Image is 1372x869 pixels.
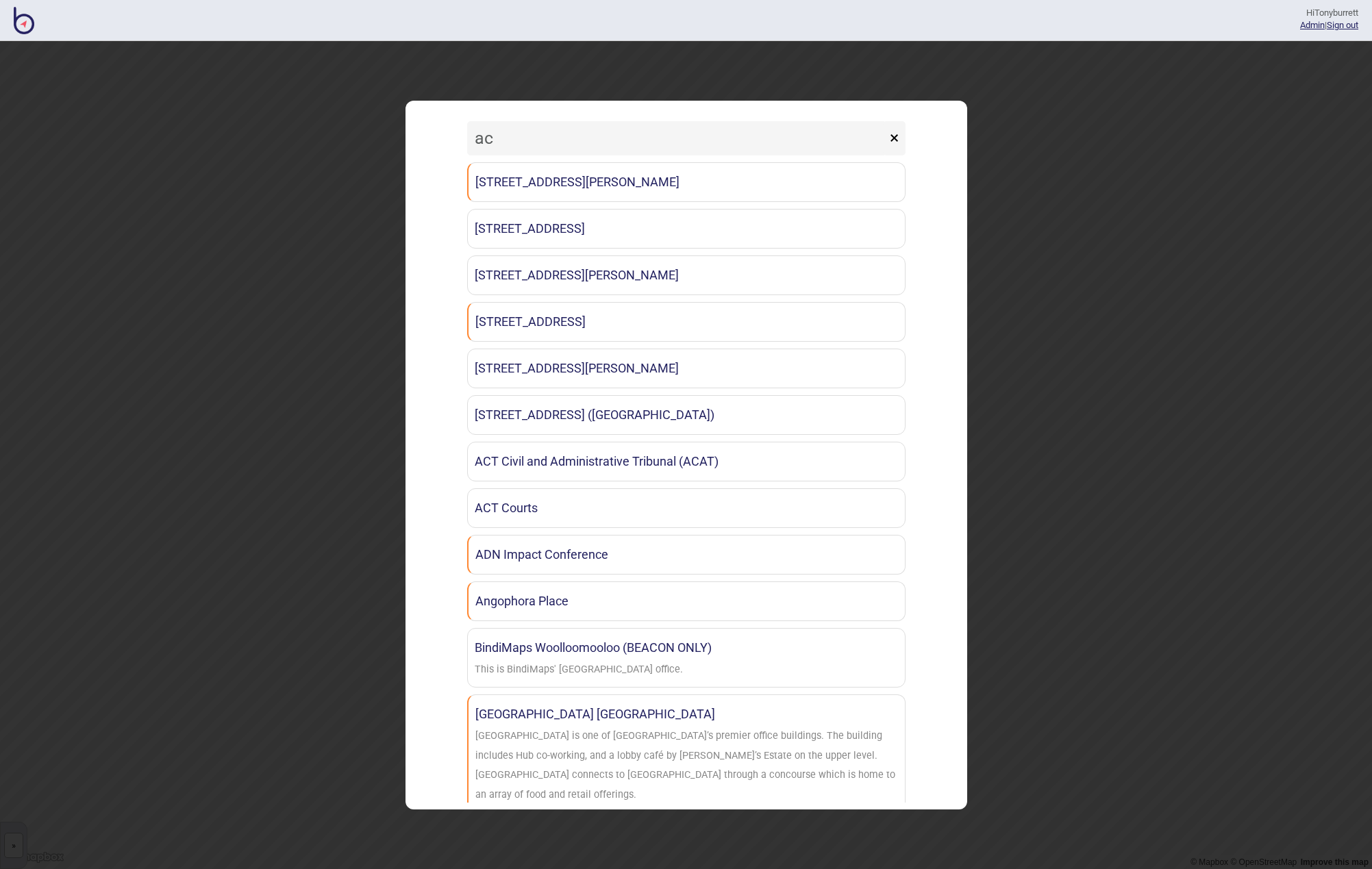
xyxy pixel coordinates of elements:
[467,209,906,249] a: [STREET_ADDRESS]
[467,162,906,202] a: [STREET_ADDRESS][PERSON_NAME]
[14,7,34,34] img: BindiMaps CMS
[467,395,906,435] a: [STREET_ADDRESS] ([GEOGRAPHIC_DATA])
[467,694,906,813] a: [GEOGRAPHIC_DATA] [GEOGRAPHIC_DATA][GEOGRAPHIC_DATA] is one of [GEOGRAPHIC_DATA]’s premier office...
[1300,7,1358,19] div: Hi Tonyburrett
[467,349,906,388] a: [STREET_ADDRESS][PERSON_NAME]
[1300,20,1325,30] a: Admin
[467,581,906,621] a: Angophora Place
[883,121,906,155] button: ×
[475,727,898,805] div: Brookfield Place lobby is one of Sydney’s premier office buildings. The building includes Hub co-...
[1300,20,1327,30] span: |
[467,302,906,342] a: [STREET_ADDRESS]
[1327,20,1358,30] button: Sign out
[467,121,886,155] input: Search locations by tag + name
[467,442,906,481] a: ACT Civil and Administrative Tribunal (ACAT)
[467,535,906,575] a: ADN Impact Conference
[475,660,683,680] div: This is BindiMaps' Sydney office.
[467,488,906,528] a: ACT Courts
[467,255,906,295] a: [STREET_ADDRESS][PERSON_NAME]
[467,628,906,688] a: BindiMaps Woolloomooloo (BEACON ONLY)This is BindiMaps' [GEOGRAPHIC_DATA] office.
